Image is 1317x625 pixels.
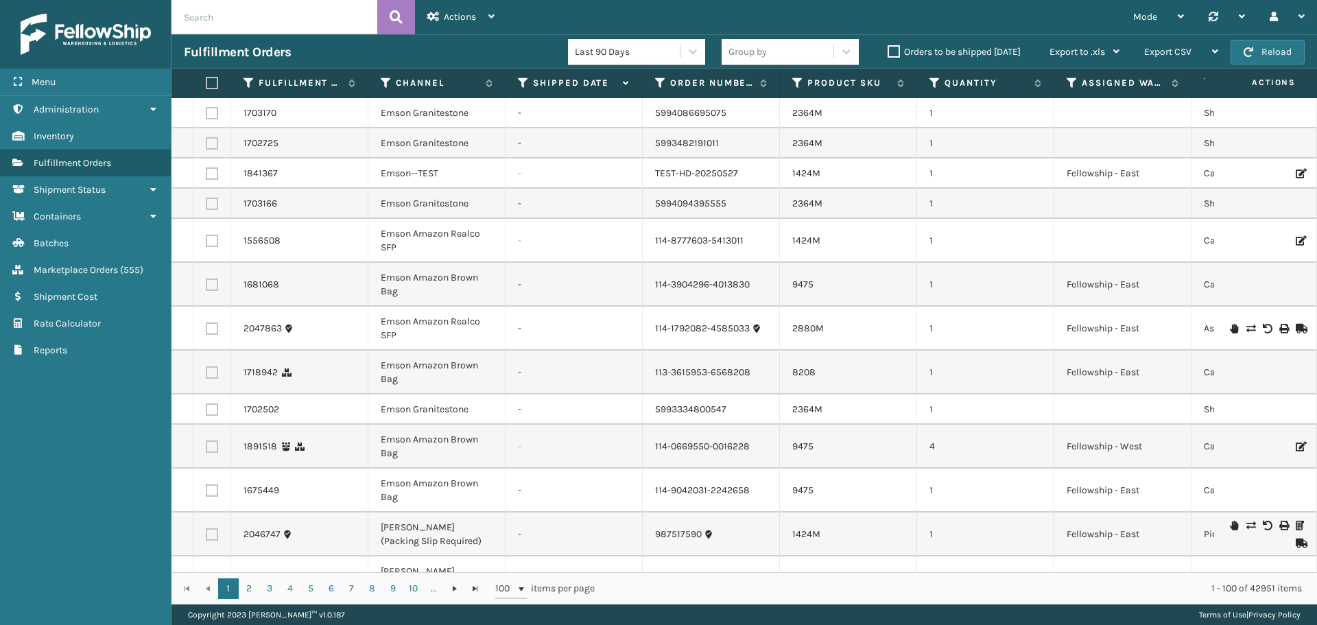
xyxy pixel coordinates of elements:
[244,234,281,248] a: 1556508
[1144,46,1191,58] span: Export CSV
[1296,169,1304,178] i: Edit
[506,219,643,263] td: -
[655,278,750,292] a: 114-3904296-4013830
[34,291,97,303] span: Shipment Cost
[792,440,814,452] a: 9475
[792,403,822,415] a: 2364M
[1054,307,1191,351] td: Fellowship - East
[655,322,750,335] a: 114-1792082-4585033
[506,189,643,219] td: -
[368,425,506,469] td: Emson Amazon Brown Bag
[396,77,479,89] label: Channel
[917,307,1054,351] td: 1
[244,440,277,453] a: 1891518
[218,578,239,599] a: 1
[1248,610,1301,620] a: Privacy Policy
[424,578,444,599] a: ...
[188,604,345,625] p: Copyright 2023 [PERSON_NAME]™ v 1.0.187
[917,512,1054,556] td: 1
[917,219,1054,263] td: 1
[34,237,69,249] span: Batches
[368,128,506,158] td: Emson Granitestone
[1054,351,1191,394] td: Fellowship - East
[1054,425,1191,469] td: Fellowship - West
[403,578,424,599] a: 10
[792,137,822,149] a: 2364M
[321,578,342,599] a: 6
[1230,324,1238,333] i: On Hold
[1054,158,1191,189] td: Fellowship - East
[1296,521,1304,530] i: Print Packing Slip
[368,394,506,425] td: Emson Granitestone
[792,107,822,119] a: 2364M
[1199,604,1301,625] div: |
[655,234,744,248] a: 114-8777603-5413011
[917,128,1054,158] td: 1
[506,556,643,600] td: -
[244,137,278,150] a: 1702725
[244,278,279,292] a: 1681068
[444,578,465,599] a: Go to the next page
[259,578,280,599] a: 3
[1054,469,1191,512] td: Fellowship - East
[368,512,506,556] td: [PERSON_NAME] (Packing Slip Required)
[444,11,476,23] span: Actions
[244,322,282,335] a: 2047863
[1231,40,1305,64] button: Reload
[1296,442,1304,451] i: Edit
[506,158,643,189] td: -
[368,307,506,351] td: Emson Amazon Realco SFP
[655,197,726,211] a: 5994094395555
[495,578,595,599] span: items per page
[34,130,74,142] span: Inventory
[917,189,1054,219] td: 1
[792,198,822,209] a: 2364M
[655,106,726,120] a: 5994086695075
[280,578,300,599] a: 4
[506,263,643,307] td: -
[792,484,814,496] a: 9475
[368,469,506,512] td: Emson Amazon Brown Bag
[244,106,276,120] a: 1703170
[1133,11,1157,23] span: Mode
[575,45,681,59] div: Last 90 Days
[244,167,278,180] a: 1841367
[792,235,820,246] a: 1424M
[655,484,750,497] a: 114-9042031-2242658
[244,571,283,585] a: 2047868
[807,77,890,89] label: Product SKU
[465,578,486,599] a: Go to the last page
[792,167,820,179] a: 1424M
[1279,324,1288,333] i: Print Label
[34,344,67,356] span: Reports
[368,351,506,394] td: Emson Amazon Brown Bag
[244,528,281,541] a: 2046747
[1246,521,1255,530] i: Change shipping
[506,128,643,158] td: -
[32,76,56,88] span: Menu
[34,157,111,169] span: Fulfillment Orders
[368,263,506,307] td: Emson Amazon Brown Bag
[368,556,506,600] td: [PERSON_NAME] (Packing Slip Required)
[655,571,704,585] a: 987760820
[655,137,719,150] a: 5993482191011
[1230,521,1238,530] i: On Hold
[670,77,753,89] label: Order Number
[506,351,643,394] td: -
[244,484,279,497] a: 1675449
[34,264,118,276] span: Marketplace Orders
[917,425,1054,469] td: 4
[184,44,291,60] h3: Fulfillment Orders
[506,307,643,351] td: -
[792,366,816,378] a: 8208
[506,98,643,128] td: -
[917,351,1054,394] td: 1
[449,583,460,594] span: Go to the next page
[655,440,750,453] a: 114-0669550-0016228
[945,77,1028,89] label: Quantity
[495,582,516,595] span: 100
[792,279,814,290] a: 9475
[34,104,99,115] span: Administration
[34,211,81,222] span: Containers
[368,98,506,128] td: Emson Granitestone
